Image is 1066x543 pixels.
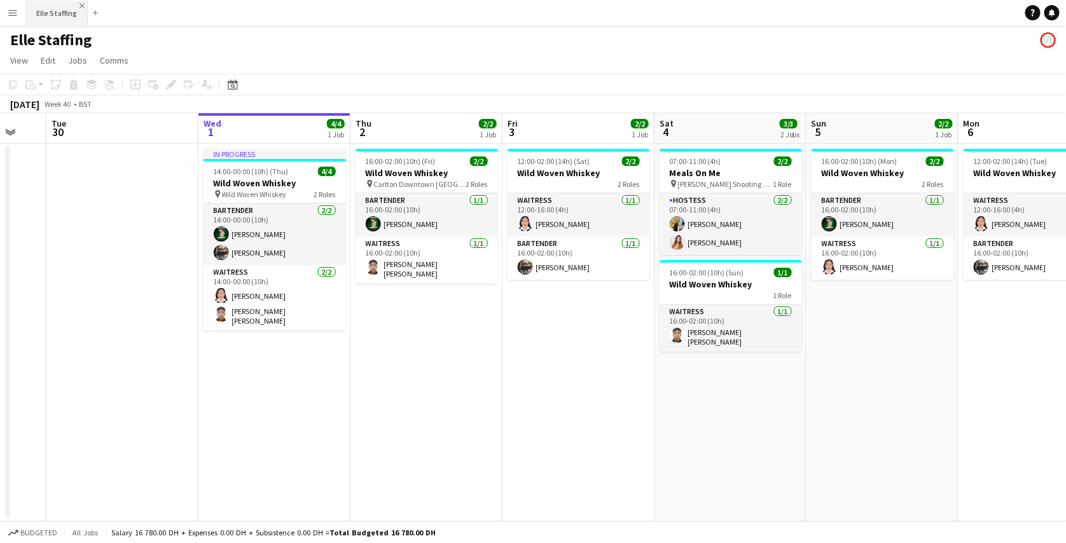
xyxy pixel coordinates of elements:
span: Tue [52,118,66,129]
h1: Elle Staffing [10,31,92,50]
span: 2/2 [926,156,944,166]
span: Carlton Downtown [GEOGRAPHIC_DATA] [374,179,466,189]
div: 1 Job [632,130,648,139]
div: [DATE] [10,98,39,111]
span: 2 Roles [618,179,640,189]
a: Jobs [63,52,92,69]
app-job-card: 07:00-11:00 (4h)2/2Meals On Me [PERSON_NAME] Shooting Club1 RoleHostess2/207:00-11:00 (4h)[PERSON... [660,149,802,255]
app-card-role: Waitress1/116:00-02:00 (10h)[PERSON_NAME] [PERSON_NAME] [660,305,802,352]
span: Mon [964,118,980,129]
span: 2/2 [774,156,792,166]
span: Week 40 [42,99,74,109]
span: Wed [204,118,221,129]
app-card-role: Waitress1/116:00-02:00 (10h)[PERSON_NAME] [812,237,954,280]
span: Comms [100,55,128,66]
span: 4/4 [327,119,345,128]
span: 1 Role [773,291,792,300]
button: Elle Staffing [26,1,88,25]
span: 30 [50,125,66,139]
div: 1 Job [480,130,496,139]
span: Wild Woven Whiskey [222,189,287,199]
span: 12:00-02:00 (14h) (Tue) [974,156,1048,166]
span: 4 [658,125,674,139]
span: 2 [354,125,371,139]
a: Edit [36,52,60,69]
span: 3 [506,125,518,139]
app-job-card: 16:00-02:00 (10h) (Mon)2/2Wild Woven Whiskey2 RolesBartender1/116:00-02:00 (10h)[PERSON_NAME]Wait... [812,149,954,280]
span: 5 [810,125,827,139]
div: BST [79,99,92,109]
app-card-role: Bartender1/116:00-02:00 (10h)[PERSON_NAME] [508,237,650,280]
span: Jobs [68,55,87,66]
a: View [5,52,33,69]
span: Sat [660,118,674,129]
app-job-card: 12:00-02:00 (14h) (Sat)2/2Wild Woven Whiskey2 RolesWaitress1/112:00-16:00 (4h)[PERSON_NAME]Barten... [508,149,650,280]
h3: Wild Woven Whiskey [812,167,954,179]
span: 2/2 [479,119,497,128]
span: 2 Roles [922,179,944,189]
span: 2/2 [622,156,640,166]
app-job-card: In progress14:00-00:00 (10h) (Thu)4/4Wild Woven Whiskey Wild Woven Whiskey2 RolesBartender2/214:0... [204,149,346,331]
span: View [10,55,28,66]
app-job-card: 16:00-02:00 (10h) (Sun)1/1Wild Woven Whiskey1 RoleWaitress1/116:00-02:00 (10h)[PERSON_NAME] [PERS... [660,260,802,352]
span: All jobs [70,528,100,537]
span: 07:00-11:00 (4h) [670,156,721,166]
span: 2/2 [631,119,649,128]
span: 12:00-02:00 (14h) (Sat) [518,156,590,166]
div: Salary 16 780.00 DH + Expenses 0.00 DH + Subsistence 0.00 DH = [111,528,436,537]
h3: Wild Woven Whiskey [356,167,498,179]
span: [PERSON_NAME] Shooting Club [678,179,773,189]
span: Budgeted [20,528,57,537]
span: 16:00-02:00 (10h) (Mon) [822,156,897,166]
span: 1/1 [774,268,792,277]
span: Thu [356,118,371,129]
span: 2 Roles [314,189,336,199]
span: 14:00-00:00 (10h) (Thu) [214,167,289,176]
app-user-avatar: Gaelle Vanmullem [1041,32,1056,48]
span: 1 Role [773,179,792,189]
app-card-role: Bartender2/214:00-00:00 (10h)[PERSON_NAME][PERSON_NAME] [204,203,346,265]
app-card-role: Hostess2/207:00-11:00 (4h)[PERSON_NAME][PERSON_NAME] [660,193,802,255]
span: 16:00-02:00 (10h) (Fri) [366,156,436,166]
span: Total Budgeted 16 780.00 DH [329,528,436,537]
div: 1 Job [328,130,344,139]
h3: Wild Woven Whiskey [508,167,650,179]
h3: Wild Woven Whiskey [204,177,346,189]
span: 1 [202,125,221,139]
h3: Wild Woven Whiskey [660,278,802,290]
div: 2 Jobs [780,130,800,139]
app-card-role: Bartender1/116:00-02:00 (10h)[PERSON_NAME] [812,193,954,237]
span: 2/2 [935,119,953,128]
a: Comms [95,52,134,69]
app-card-role: Waitress1/116:00-02:00 (10h)[PERSON_NAME] [PERSON_NAME] [356,237,498,284]
span: 2 Roles [466,179,488,189]
span: 3/3 [780,119,798,128]
span: Edit [41,55,55,66]
span: Sun [812,118,827,129]
app-card-role: Waitress2/214:00-00:00 (10h)[PERSON_NAME][PERSON_NAME] [PERSON_NAME] [204,265,346,331]
h3: Meals On Me [660,167,802,179]
span: 4/4 [318,167,336,176]
div: 1 Job [936,130,952,139]
app-card-role: Waitress1/112:00-16:00 (4h)[PERSON_NAME] [508,193,650,237]
span: 2/2 [470,156,488,166]
span: 6 [962,125,980,139]
app-card-role: Bartender1/116:00-02:00 (10h)[PERSON_NAME] [356,193,498,237]
app-job-card: 16:00-02:00 (10h) (Fri)2/2Wild Woven Whiskey Carlton Downtown [GEOGRAPHIC_DATA]2 RolesBartender1/... [356,149,498,284]
span: Fri [508,118,518,129]
span: 16:00-02:00 (10h) (Sun) [670,268,744,277]
button: Budgeted [6,526,59,540]
div: In progress [204,149,346,159]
